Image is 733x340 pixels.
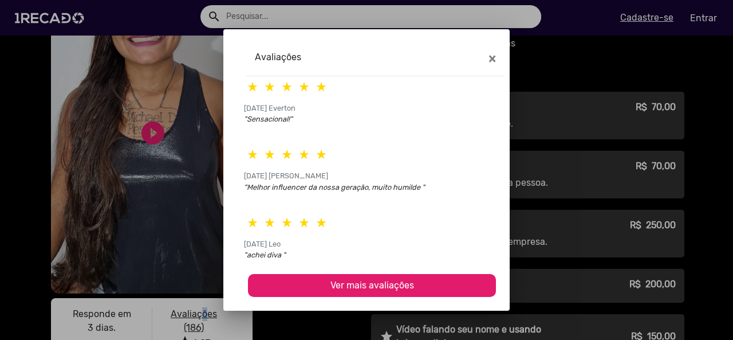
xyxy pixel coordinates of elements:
button: Ver mais avaliações [248,274,496,297]
p: [DATE] Leo [244,239,281,249]
i: "Sensacional!" [244,115,293,123]
i: "achei diva " [244,251,286,259]
span: Ver mais avaliações [330,280,414,291]
i: "Melhor influencer da nossa geração, muito humilde " [244,183,425,192]
span: × [488,50,496,67]
p: [DATE] [PERSON_NAME] [244,170,328,181]
h5: Avaliações [255,52,301,62]
p: [DATE] Everton [244,103,295,114]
